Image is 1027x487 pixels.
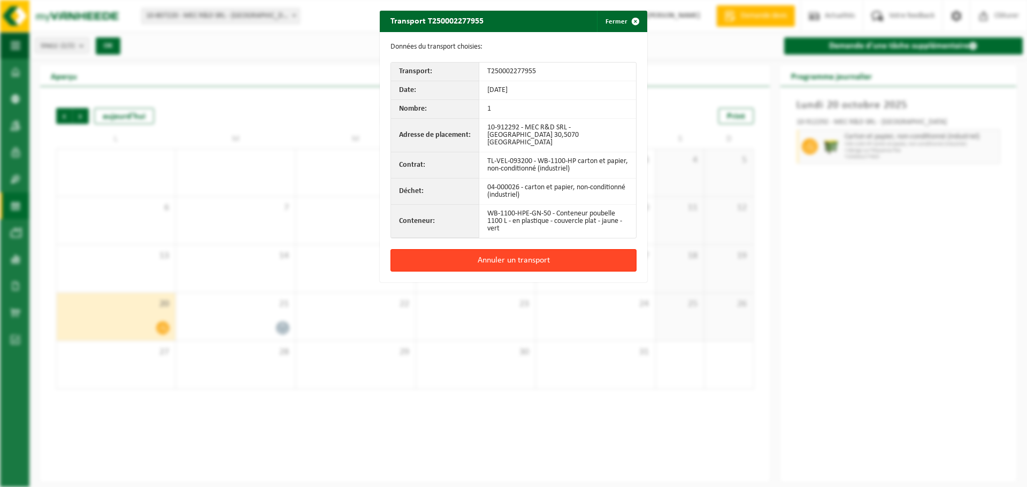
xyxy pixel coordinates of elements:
[479,81,636,100] td: [DATE]
[380,11,494,31] h2: Transport T250002277955
[391,81,479,100] th: Date:
[391,63,479,81] th: Transport:
[479,205,636,238] td: WB-1100-HPE-GN-50 - Conteneur poubelle 1100 L - en plastique - couvercle plat - jaune - vert
[479,100,636,119] td: 1
[479,119,636,152] td: 10-912292 - MEC R&D SRL - [GEOGRAPHIC_DATA] 30,5070 [GEOGRAPHIC_DATA]
[391,205,479,238] th: Conteneur:
[390,43,637,51] p: Données du transport choisies:
[597,11,646,32] button: Fermer
[479,152,636,179] td: TL-VEL-093200 - WB-1100-HP carton et papier, non-conditionné (industriel)
[479,63,636,81] td: T250002277955
[391,119,479,152] th: Adresse de placement:
[390,249,637,272] button: Annuler un transport
[391,152,479,179] th: Contrat:
[391,179,479,205] th: Déchet:
[391,100,479,119] th: Nombre:
[479,179,636,205] td: 04-000026 - carton et papier, non-conditionné (industriel)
